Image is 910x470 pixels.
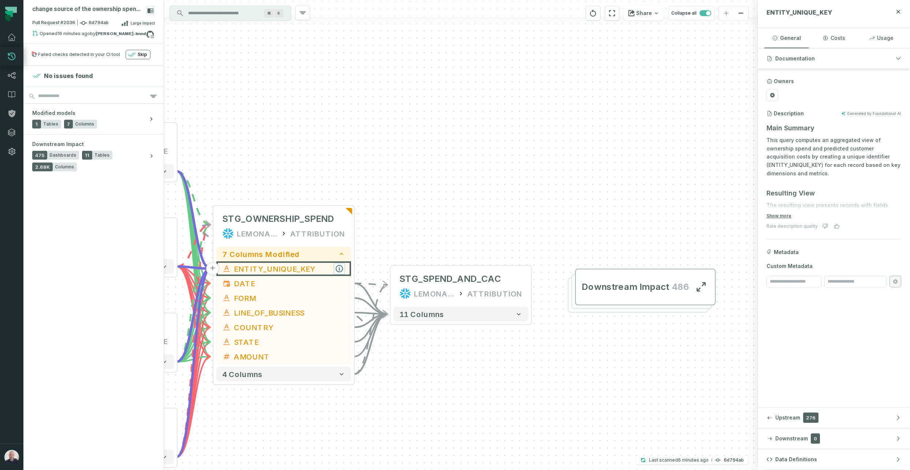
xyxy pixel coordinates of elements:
span: 486 [669,281,689,293]
g: Edge from 2757f464c3e6047312ba8091cbad1797 to 9c1e95a53f2ca864497abdbe6a9903e6 [177,266,210,357]
button: General [764,28,809,48]
g: Edge from 9c1e95a53f2ca864497abdbe6a9903e6 to 9c1e95a53f2ca864497abdbe6a9903e6 [201,225,364,327]
div: Failed checks detected in your CI tool [38,52,120,57]
span: DATE [234,278,345,289]
span: Downstream [775,435,808,442]
span: string [222,294,231,302]
span: 11 columns [399,310,444,318]
span: 276 [803,413,818,423]
span: 1 [32,120,41,128]
g: Edge from e58f6f1100d0bf4145608147bd0aabab to 9c1e95a53f2ca864497abdbe6a9903e6 [177,171,210,269]
span: Dashboards [49,152,76,158]
button: Costs [812,28,856,48]
div: ATTRIBUTION [290,228,345,239]
h3: Resulting View [767,188,901,198]
h4: 6d794ab [724,458,744,462]
g: Edge from 511f8fc1894581c1b4bff8d11481bb76 to 9c1e95a53f2ca864497abdbe6a9903e6 [177,269,210,362]
span: LINE_OF_BUSINESS [234,307,345,318]
span: 7 columns modified [222,250,300,258]
span: Skip [138,52,147,57]
span: 11 [82,151,92,160]
h4: No issues found [44,71,93,80]
button: Collapse all [668,6,715,20]
g: Edge from 511f8fc1894581c1b4bff8d11481bb76 to 9c1e95a53f2ca864497abdbe6a9903e6 [177,298,210,362]
span: AMOUNT [234,351,345,362]
span: Custom Metadata [767,262,901,270]
g: Edge from 100db433e1a8994d5b6b320a432e83bd to 9c1e95a53f2ca864497abdbe6a9903e6 [177,327,210,457]
h3: Description [774,110,804,117]
relative-time: Sep 7, 2025, 4:34 PM GMT+3 [678,457,709,463]
g: Edge from 2757f464c3e6047312ba8091cbad1797 to 9c1e95a53f2ca864497abdbe6a9903e6 [177,266,210,269]
g: Edge from 100db433e1a8994d5b6b320a432e83bd to 9c1e95a53f2ca864497abdbe6a9903e6 [177,269,210,457]
g: Edge from 9c1e95a53f2ca864497abdbe6a9903e6 to 06b1143793bfe326c7cca370324aa71c [354,314,388,342]
button: COUNTRY [216,320,351,335]
span: FORM [234,292,345,303]
span: 0 [811,433,820,444]
span: Tables [43,121,58,127]
button: LINE_OF_BUSINESS [216,305,351,320]
span: Columns [55,164,74,170]
h3: Owners [774,78,794,85]
span: Press ⌘ + K to focus the search bar [264,9,274,18]
h3: Main Summary [767,123,901,133]
button: Downstream Impact475Dashboards11Tables2.68KColumns [23,135,164,177]
button: zoom out [734,6,748,20]
div: LEMONADE_DWH [414,288,454,299]
span: Upstream [775,414,800,421]
button: FORM [216,291,351,305]
button: Modified models1Tables7Columns [23,104,164,134]
span: 475 [32,151,47,160]
button: AMOUNT [216,349,351,364]
span: date [222,279,231,288]
g: Edge from 9c1e95a53f2ca864497abdbe6a9903e6 to 06b1143793bfe326c7cca370324aa71c [354,298,388,314]
span: COUNTRY [234,322,345,333]
button: ENTITY_UNIQUE_KEY [216,261,351,276]
g: Edge from e58f6f1100d0bf4145608147bd0aabab to 9c1e95a53f2ca864497abdbe6a9903e6 [177,171,210,313]
a: View on github [145,30,155,39]
strong: daniel-ochoa-lmnd [96,31,146,36]
button: Show more [767,213,791,219]
span: Modified models [32,109,75,117]
div: ATTRIBUTION [467,288,522,299]
div: Opened by [32,30,146,39]
button: Documentation [758,48,910,69]
button: Generated by Foundational AI [841,111,901,116]
span: string [222,308,231,317]
button: STATE [216,335,351,349]
p: This query computes an aggregated view of ownership spend and predicted customer acquisition cost... [767,136,901,178]
div: STG_SPEND_AND_CAC [399,273,501,285]
span: Tables [94,152,109,158]
p: Last scanned [649,456,709,464]
button: + [206,262,219,275]
span: 7 [64,120,73,128]
div: change source of the ownership spend to mrt tables [32,6,143,13]
g: Edge from 9c1e95a53f2ca864497abdbe6a9903e6 to 06b1143793bfe326c7cca370324aa71c [354,314,388,357]
span: ENTITY_UNIQUE_KEY [767,9,832,16]
span: Large Impact [131,20,155,26]
button: DATE [216,276,351,291]
img: avatar of Daniel Ochoa Bimblich [4,450,19,465]
button: Skip [126,50,150,59]
button: Downstream0 [758,428,910,449]
span: 4 columns [222,370,262,378]
span: string [222,323,231,332]
span: string [222,337,231,346]
g: Edge from 511f8fc1894581c1b4bff8d11481bb76 to 9c1e95a53f2ca864497abdbe6a9903e6 [177,342,210,362]
span: Documentation [775,55,815,62]
g: Edge from 9c1e95a53f2ca864497abdbe6a9903e6 to 06b1143793bfe326c7cca370324aa71c [354,283,388,285]
button: Downstream Impact486 [575,269,716,305]
button: Usage [859,28,903,48]
g: Edge from 9c1e95a53f2ca864497abdbe6a9903e6 to 06b1143793bfe326c7cca370324aa71c [354,285,388,374]
relative-time: Sep 7, 2025, 4:24 PM GMT+3 [57,31,90,36]
span: ENTITY_UNIQUE_KEY [234,263,345,274]
button: Upstream276 [758,407,910,428]
span: Pull Request #2036 6d794ab [32,19,109,27]
button: Last scanned[DATE] 4:34:49 PM6d794ab [636,456,748,465]
div: Rate description quality [767,223,818,229]
span: 2.68K [32,163,53,171]
button: Share [624,6,664,20]
span: Press ⌘ + K to focus the search bar [275,9,283,18]
span: Downstream Impact [582,281,669,293]
div: LEMONADE_DWH [237,228,277,239]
